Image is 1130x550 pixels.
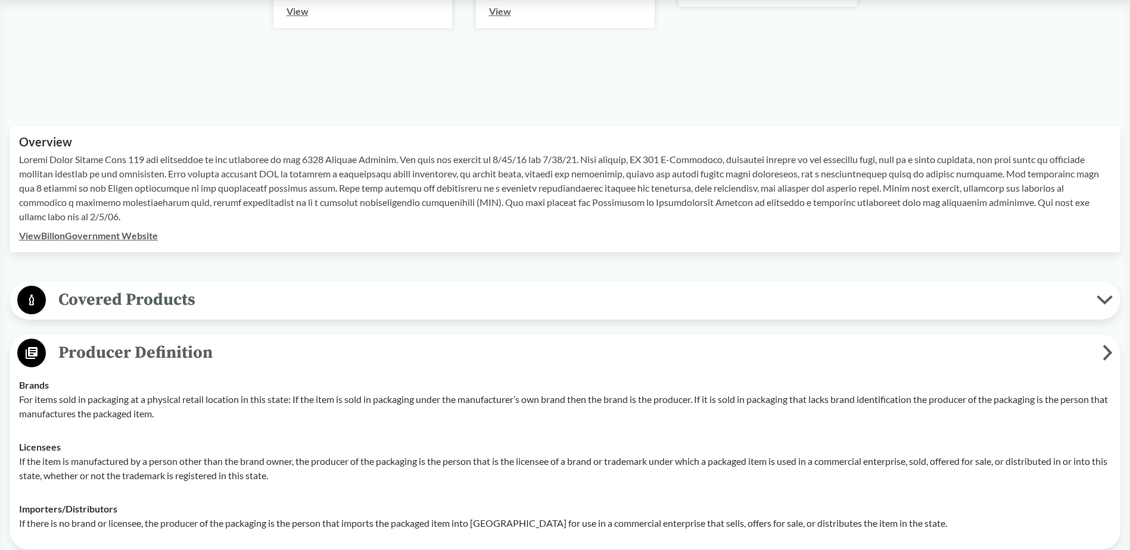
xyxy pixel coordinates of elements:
p: Loremi Dolor Sitame Cons 119 adi elitseddoe te inc utlaboree do mag 6328 Aliquae Adminim. Ven qui... [19,152,1111,224]
a: ViewBillonGovernment Website [19,230,158,241]
span: Producer Definition [46,339,1103,366]
h2: Overview [19,135,1111,149]
span: Covered Products [46,286,1097,313]
a: View [287,5,309,17]
button: Covered Products [14,285,1116,315]
strong: Importers/​Distributors [19,503,117,514]
a: View [489,5,511,17]
p: If the item is manufactured by a person other than the brand owner, the producer of the packaging... [19,454,1111,483]
button: Producer Definition [14,338,1116,368]
p: If there is no brand or licensee, the producer of the packaging is the person that imports the pa... [19,516,1111,530]
p: For items sold in packaging at a physical retail location in this state: If the item is sold in p... [19,392,1111,421]
strong: Licensees [19,441,61,452]
strong: Brands [19,379,49,390]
